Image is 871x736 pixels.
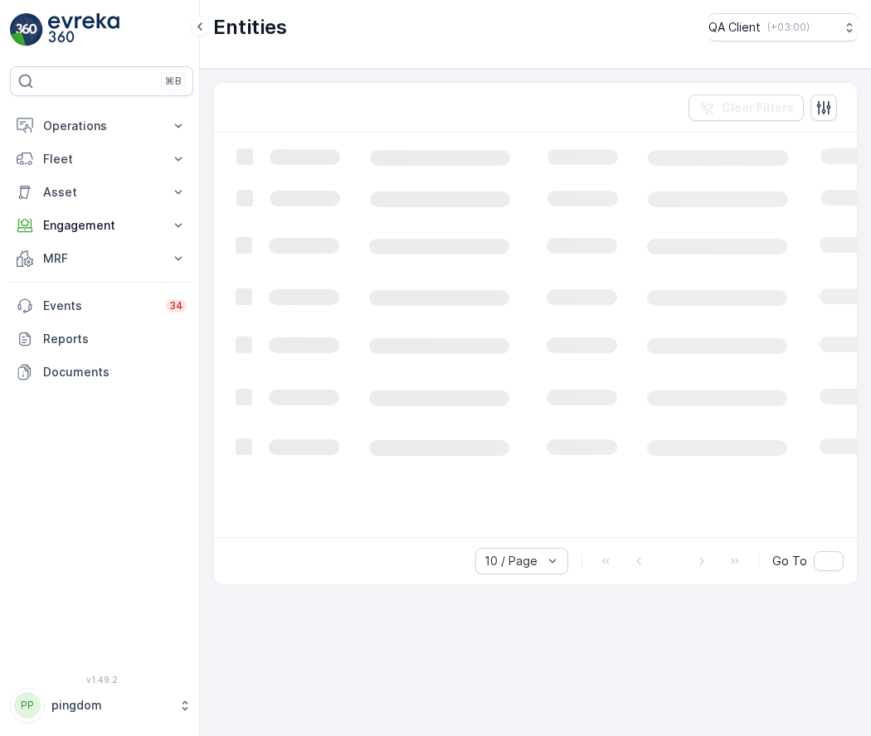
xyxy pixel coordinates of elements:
button: Fleet [10,143,193,176]
button: Operations [10,109,193,143]
p: Entities [213,14,287,41]
p: Reports [43,331,187,347]
button: Engagement [10,209,193,242]
img: logo_light-DOdMpM7g.png [48,13,119,46]
img: logo [10,13,43,46]
a: Documents [10,356,193,389]
p: Operations [43,118,160,134]
p: pingdom [51,697,170,714]
p: ( +03:00 ) [767,21,810,34]
p: Asset [43,184,160,201]
p: Engagement [43,217,160,234]
p: Fleet [43,151,160,167]
p: Events [43,298,156,314]
p: Clear Filters [722,99,794,116]
span: v 1.49.2 [10,675,193,685]
button: PPpingdom [10,688,193,723]
p: Documents [43,364,187,380]
span: Go To [772,553,807,569]
button: Clear Filters [689,94,804,121]
p: QA Client [708,19,761,36]
button: MRF [10,242,193,275]
div: PP [14,692,41,719]
p: MRF [43,250,160,267]
button: QA Client(+03:00) [708,13,858,41]
a: Reports [10,322,193,356]
p: ⌘B [165,75,182,88]
button: Asset [10,176,193,209]
a: Events34 [10,289,193,322]
p: 34 [169,299,183,312]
